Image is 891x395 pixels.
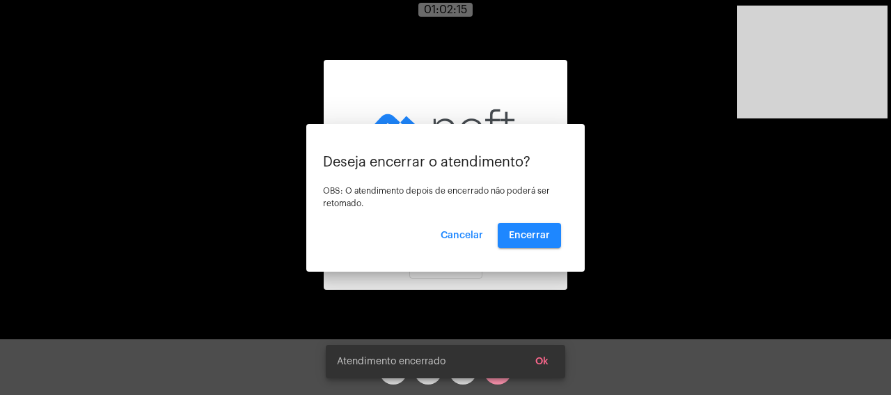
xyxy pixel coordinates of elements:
span: OBS: O atendimento depois de encerrado não poderá ser retomado. [323,187,550,208]
span: Atendimento encerrado [337,355,445,369]
span: 01:02:15 [424,4,467,15]
span: Ok [535,357,549,366]
span: Cancelar [441,231,483,240]
span: Encerrar [509,231,550,240]
button: Cancelar [429,223,494,248]
img: logo-neft-novo-2.png [365,87,526,167]
p: Deseja encerrar o atendimento? [323,155,568,170]
button: Encerrar [498,223,561,248]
